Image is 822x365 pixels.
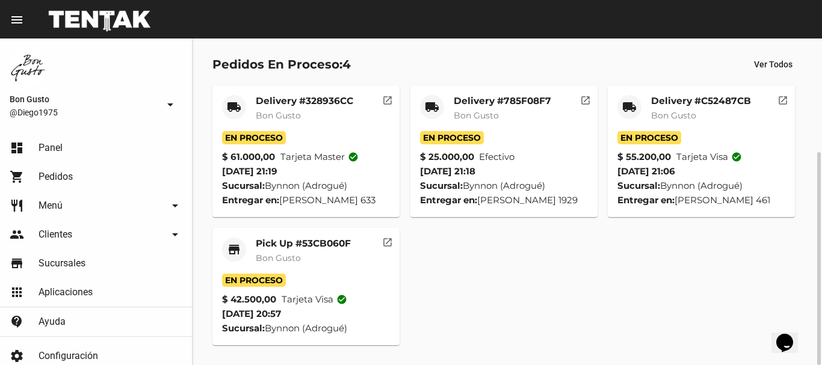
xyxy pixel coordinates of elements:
mat-icon: open_in_new [382,93,393,104]
div: [PERSON_NAME] 461 [617,193,785,207]
span: Tarjeta visa [676,150,742,164]
strong: $ 25.000,00 [420,150,474,164]
span: @Diego1975 [10,106,158,118]
img: 8570adf9-ca52-4367-b116-ae09c64cf26e.jpg [10,48,48,87]
span: 4 [342,57,351,72]
div: Bynnon (Adrogué) [420,179,588,193]
span: [DATE] 21:18 [420,165,475,177]
span: Panel [39,142,63,154]
span: Configuración [39,350,98,362]
strong: Entregar en: [420,194,477,206]
div: Pedidos En Proceso: [212,55,351,74]
span: Aplicaciones [39,286,93,298]
strong: $ 61.000,00 [222,150,275,164]
span: [DATE] 21:19 [222,165,277,177]
mat-icon: dashboard [10,141,24,155]
mat-icon: arrow_drop_down [168,227,182,242]
span: En Proceso [420,131,484,144]
mat-card-title: Delivery #328936CC [256,95,353,107]
mat-icon: shopping_cart [10,170,24,184]
mat-icon: check_circle [348,152,359,162]
mat-icon: open_in_new [777,93,788,104]
strong: Sucursal: [222,322,265,334]
span: Bon Gusto [651,110,696,121]
mat-icon: check_circle [731,152,742,162]
mat-card-title: Delivery #C52487CB [651,95,751,107]
strong: $ 42.500,00 [222,292,276,307]
mat-icon: contact_support [10,314,24,329]
div: [PERSON_NAME] 1929 [420,193,588,207]
mat-card-title: Pick Up #53CB060F [256,238,351,250]
span: Pedidos [39,171,73,183]
span: Clientes [39,229,72,241]
span: Tarjeta visa [282,292,347,307]
mat-icon: menu [10,13,24,27]
mat-icon: settings [10,349,24,363]
span: [DATE] 20:57 [222,308,281,319]
span: En Proceso [222,131,286,144]
div: Bynnon (Adrogué) [617,179,785,193]
mat-icon: local_shipping [622,100,637,114]
span: Bon Gusto [256,110,301,121]
div: Bynnon (Adrogué) [222,179,390,193]
mat-icon: store [10,256,24,271]
iframe: chat widget [771,317,810,353]
strong: Sucursal: [222,180,265,191]
mat-icon: open_in_new [580,93,591,104]
mat-card-title: Delivery #785F08F7 [454,95,551,107]
span: Menú [39,200,63,212]
mat-icon: store [227,242,241,257]
mat-icon: check_circle [336,294,347,305]
strong: Sucursal: [617,180,660,191]
span: En Proceso [617,131,681,144]
span: [DATE] 21:06 [617,165,675,177]
mat-icon: apps [10,285,24,299]
span: Bon Gusto [256,253,301,263]
span: Sucursales [39,257,85,269]
strong: Entregar en: [222,194,279,206]
span: Bon Gusto [10,92,158,106]
span: En Proceso [222,274,286,287]
mat-icon: arrow_drop_down [168,198,182,213]
span: Tarjeta master [280,150,359,164]
mat-icon: people [10,227,24,242]
span: Ayuda [39,316,66,328]
strong: Sucursal: [420,180,463,191]
strong: Entregar en: [617,194,675,206]
strong: $ 55.200,00 [617,150,671,164]
div: Bynnon (Adrogué) [222,321,390,336]
span: Efectivo [479,150,515,164]
span: Bon Gusto [454,110,499,121]
mat-icon: restaurant [10,198,24,213]
span: Ver Todos [754,60,793,69]
mat-icon: open_in_new [382,235,393,246]
button: Ver Todos [744,54,802,75]
mat-icon: local_shipping [425,100,439,114]
mat-icon: local_shipping [227,100,241,114]
mat-icon: arrow_drop_down [163,97,178,112]
div: [PERSON_NAME] 633 [222,193,390,207]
